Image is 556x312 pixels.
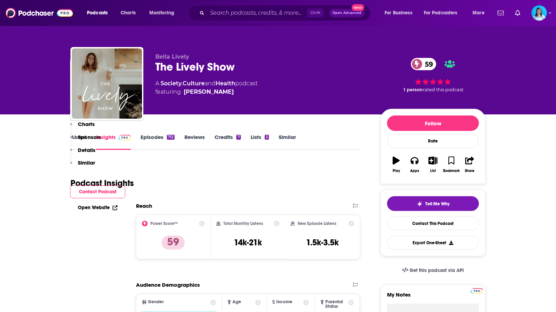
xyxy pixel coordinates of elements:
button: Follow [387,115,479,131]
span: For Podcasters [424,8,457,18]
span: Age [232,300,241,304]
button: tell me why sparkleTell Me Why [387,196,479,211]
a: Open Website [78,205,117,211]
button: open menu [82,7,117,19]
button: open menu [380,7,421,19]
button: open menu [144,7,183,19]
span: 59 [418,58,436,70]
button: open menu [419,7,468,19]
span: For Business [385,8,412,18]
h2: New Episode Listens [298,221,336,226]
div: A podcast [155,79,258,96]
div: Play [393,169,400,173]
span: Parental Status [325,300,347,309]
span: rated this podcast [423,87,463,92]
span: More [473,8,484,18]
h2: Audience Demographics [136,281,200,288]
img: Podchaser Pro [471,288,483,294]
a: Contact This Podcast [387,217,479,230]
button: Bookmark [442,152,460,177]
a: Reviews [184,134,205,150]
button: Details [70,147,95,160]
p: Similar [78,159,95,166]
span: Tell Me Why [425,201,449,207]
h2: Reach [136,203,152,209]
a: Jess Lively [184,88,234,96]
h2: Power Score™ [150,221,178,226]
span: Open Advanced [332,11,361,15]
a: Get this podcast via API [396,262,469,279]
span: Income [276,300,292,304]
button: Sponsors [70,134,101,147]
div: 59 1 personrated this podcast [380,53,486,97]
span: and [205,80,216,87]
span: New [352,4,364,11]
p: Sponsors [78,134,101,140]
button: open menu [468,7,493,19]
div: 7 [236,135,240,140]
img: tell me why sparkle [417,201,422,207]
img: User Profile [531,5,547,21]
div: Search podcasts, credits, & more... [195,5,377,21]
span: Get this podcast via API [409,267,464,273]
a: Society [161,80,182,87]
button: Show profile menu [531,5,547,21]
a: Show notifications dropdown [512,7,523,19]
button: Similar [70,159,95,172]
a: Show notifications dropdown [495,7,507,19]
span: Gender [148,300,164,304]
div: Apps [410,169,419,173]
span: , [182,80,183,87]
input: Search podcasts, credits, & more... [207,7,307,19]
span: Monitoring [149,8,174,18]
h3: 1.5k-3.5k [306,237,339,248]
h3: 14k-21k [234,237,262,248]
a: Pro website [471,287,483,294]
div: Bookmark [443,169,460,173]
p: Details [78,147,95,153]
span: Ctrl K [307,8,324,18]
button: Apps [405,152,423,177]
a: 59 [411,58,436,70]
span: 1 person [404,87,423,92]
button: List [424,152,442,177]
a: Similar [279,134,296,150]
div: 2 [265,135,269,140]
img: The Lively Show [72,48,142,119]
button: Share [461,152,479,177]
div: 712 [167,135,175,140]
button: Contact Podcast [70,185,125,198]
span: Charts [121,8,136,18]
label: My Notes [387,291,479,304]
h2: Total Monthly Listens [223,221,263,226]
div: List [430,169,436,173]
a: Credits7 [215,134,240,150]
p: 59 [162,235,185,250]
img: Podchaser - Follow, Share and Rate Podcasts [6,6,73,20]
button: Export One-Sheet [387,236,479,250]
a: Charts [116,7,140,19]
a: Episodes712 [141,134,175,150]
div: Rate [387,134,479,148]
span: Podcasts [87,8,108,18]
span: Bella Lively [155,53,189,60]
span: Logged in as ClarisseG [531,5,547,21]
button: Play [387,152,405,177]
a: Health [216,80,235,87]
a: Lists2 [251,134,269,150]
a: Culture [183,80,205,87]
span: featuring [155,88,258,96]
button: Open AdvancedNew [329,9,365,17]
div: Share [465,169,474,173]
